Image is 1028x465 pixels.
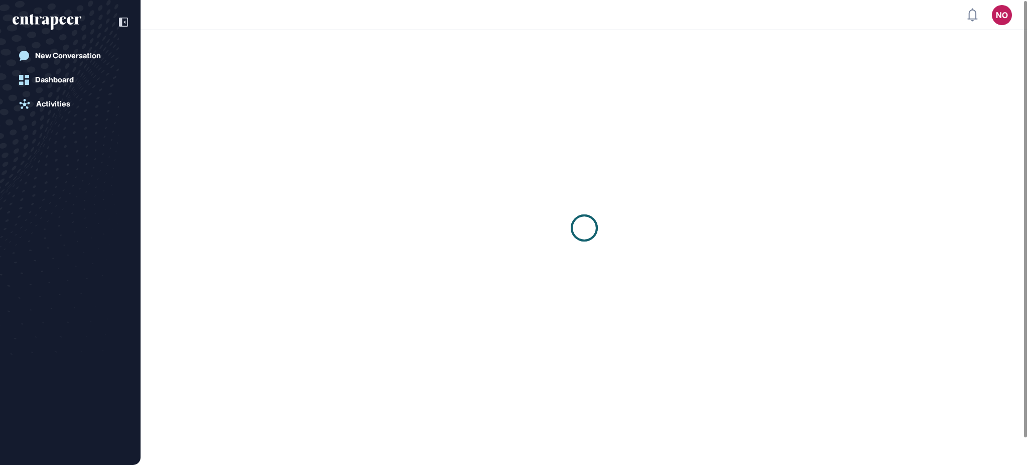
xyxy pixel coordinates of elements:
[13,70,128,90] a: Dashboard
[35,75,74,84] div: Dashboard
[35,51,101,60] div: New Conversation
[36,99,70,108] div: Activities
[13,46,128,66] a: New Conversation
[13,14,81,30] div: entrapeer-logo
[13,94,128,114] a: Activities
[992,5,1012,25] button: NO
